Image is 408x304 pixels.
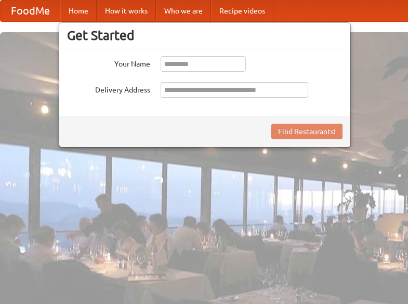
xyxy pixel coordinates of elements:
[97,1,156,21] a: How it works
[67,28,343,43] h3: Get Started
[1,1,60,21] a: FoodMe
[67,56,150,69] label: Your Name
[60,1,97,21] a: Home
[156,1,211,21] a: Who we are
[67,82,150,95] label: Delivery Address
[211,1,273,21] a: Recipe videos
[271,124,343,139] button: Find Restaurants!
